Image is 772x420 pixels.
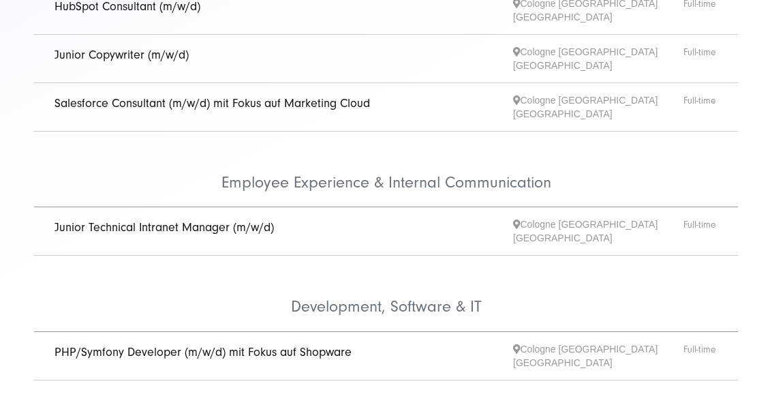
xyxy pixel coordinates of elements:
li: Development, Software & IT [34,256,738,332]
span: Cologne [GEOGRAPHIC_DATA] [GEOGRAPHIC_DATA] [513,93,683,121]
span: Cologne [GEOGRAPHIC_DATA] [GEOGRAPHIC_DATA] [513,342,683,370]
span: Full-time [683,93,717,121]
a: Junior Copywriter (m/w/d) [55,48,189,62]
span: Cologne [GEOGRAPHIC_DATA] [GEOGRAPHIC_DATA] [513,217,683,245]
a: Salesforce Consultant (m/w/d) mit Fokus auf Marketing Cloud [55,96,370,110]
li: Employee Experience & Internal Communication [34,132,738,208]
span: Cologne [GEOGRAPHIC_DATA] [GEOGRAPHIC_DATA] [513,45,683,72]
a: PHP/Symfony Developer (m/w/d) mit Fokus auf Shopware [55,345,352,359]
span: Full-time [683,342,717,370]
a: Junior Technical Intranet Manager (m/w/d) [55,220,274,235]
span: Full-time [683,217,717,245]
span: Full-time [683,45,717,72]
